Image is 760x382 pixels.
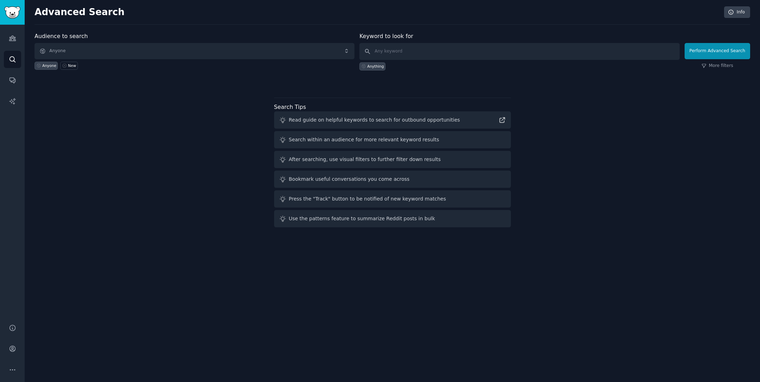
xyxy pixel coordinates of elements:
div: Read guide on helpful keywords to search for outbound opportunities [289,116,460,124]
label: Keyword to look for [359,33,413,39]
div: Anyone [42,63,56,68]
div: Bookmark useful conversations you come across [289,175,410,183]
div: Press the "Track" button to be notified of new keyword matches [289,195,446,203]
label: Audience to search [35,33,88,39]
div: Search within an audience for more relevant keyword results [289,136,439,143]
h2: Advanced Search [35,7,720,18]
div: After searching, use visual filters to further filter down results [289,156,441,163]
label: Search Tips [274,104,306,110]
div: Use the patterns feature to summarize Reddit posts in bulk [289,215,435,222]
img: GummySearch logo [4,6,20,19]
a: More filters [702,63,733,69]
div: Anything [367,64,384,69]
button: Anyone [35,43,354,59]
input: Any keyword [359,43,679,60]
a: New [60,62,78,70]
a: Info [724,6,750,18]
div: New [68,63,76,68]
button: Perform Advanced Search [685,43,750,59]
